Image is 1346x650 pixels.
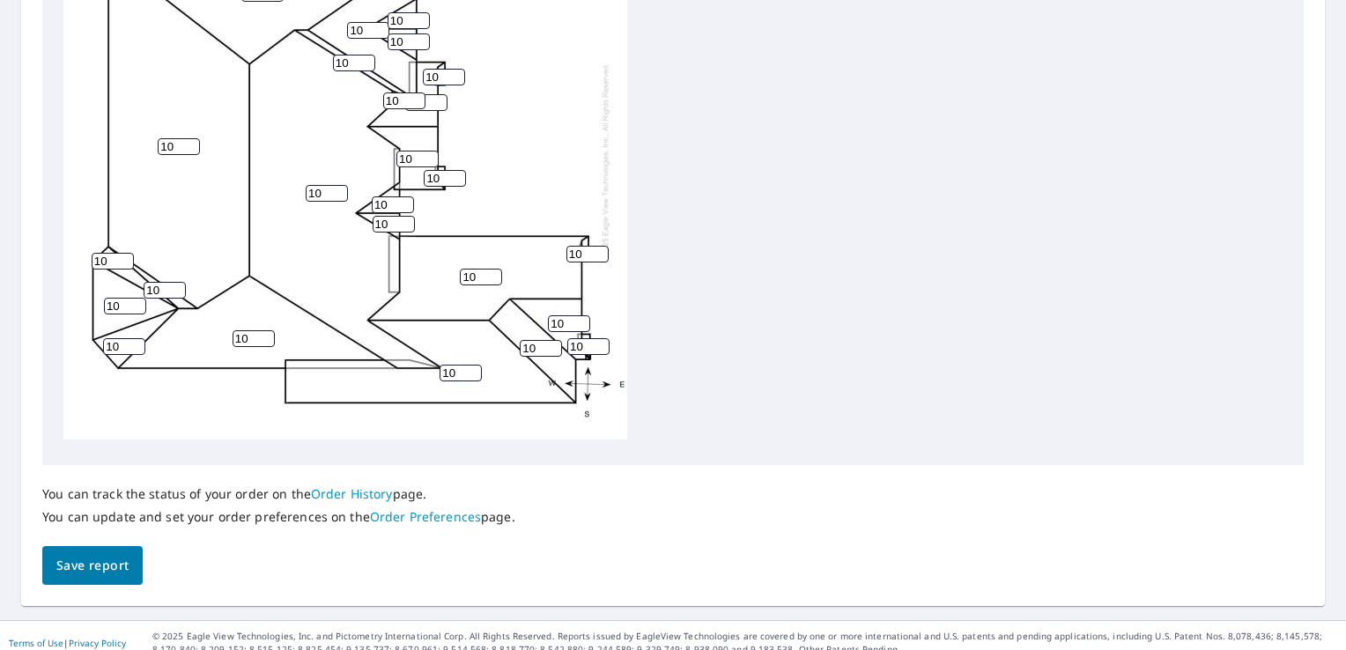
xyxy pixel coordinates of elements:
a: Privacy Policy [69,637,126,649]
span: Save report [56,555,129,577]
a: Order Preferences [370,508,481,525]
button: Save report [42,546,143,586]
p: You can track the status of your order on the page. [42,486,515,502]
p: You can update and set your order preferences on the page. [42,509,515,525]
p: | [9,638,126,648]
a: Terms of Use [9,637,63,649]
a: Order History [311,485,393,502]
